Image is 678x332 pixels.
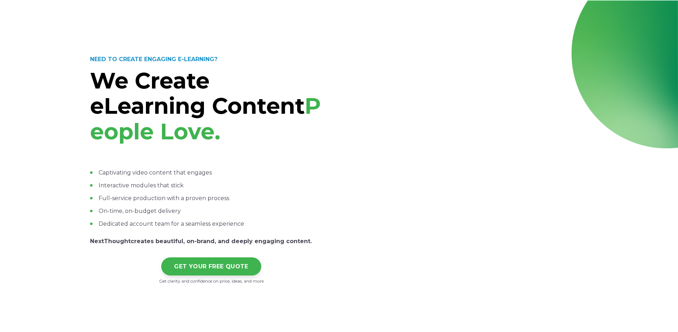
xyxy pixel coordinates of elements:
[90,92,321,145] span: People Love.
[159,278,264,284] span: Get clarity and confidence on price, ideas, and more
[90,238,131,245] strong: NextThought
[90,67,305,119] strong: We Create eLearning Content
[90,56,217,63] strong: NEED TO CREATE ENGAGING E-LEARNING?
[99,208,181,214] span: On-time, on-budget delivery
[131,238,312,245] span: creates beautiful, on-brand, and deeply engaging content.
[367,52,566,164] iframe: Next-Gen Learning Experiences
[99,195,229,202] span: Full-service production with a proven process
[99,169,212,176] span: Captivating video content that engages
[99,220,244,227] span: Dedicated account team for a seamless experience
[99,182,184,189] span: Interactive modules that stick
[161,257,261,275] a: GET YOUR FREE QUOTE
